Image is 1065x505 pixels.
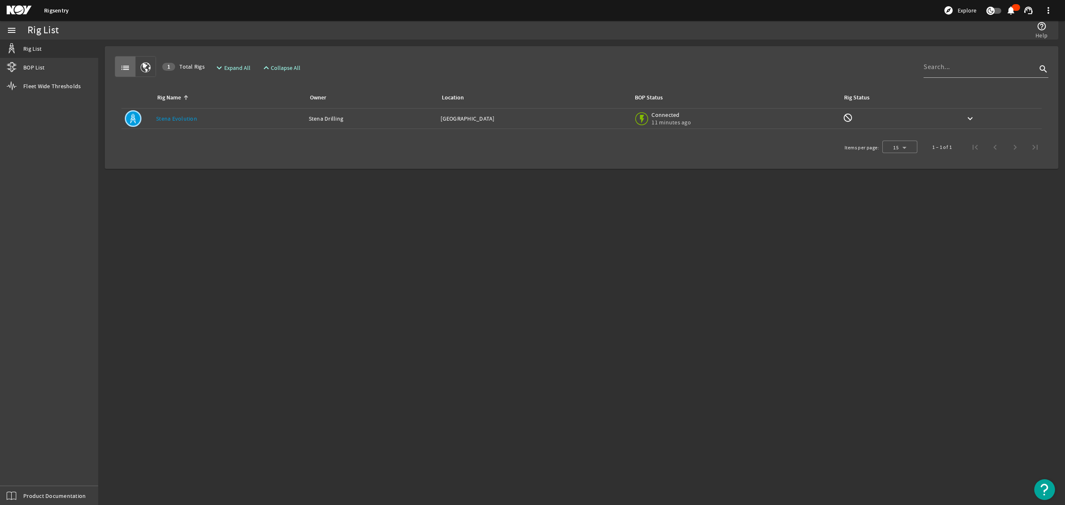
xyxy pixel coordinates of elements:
[310,93,326,102] div: Owner
[23,492,86,500] span: Product Documentation
[1037,21,1047,31] mat-icon: help_outline
[1006,5,1016,15] mat-icon: notifications
[120,63,130,73] mat-icon: list
[214,63,221,73] mat-icon: expand_more
[635,93,663,102] div: BOP Status
[844,93,869,102] div: Rig Status
[156,93,299,102] div: Rig Name
[442,93,464,102] div: Location
[441,93,624,102] div: Location
[843,113,853,123] mat-icon: Rig Monitoring not available for this rig
[211,60,254,75] button: Expand All
[958,6,976,15] span: Explore
[23,82,81,90] span: Fleet Wide Thresholds
[1038,0,1058,20] button: more_vert
[845,144,879,152] div: Items per page:
[157,93,181,102] div: Rig Name
[1034,479,1055,500] button: Open Resource Center
[258,60,304,75] button: Collapse All
[651,119,691,126] span: 11 minutes ago
[441,114,627,123] div: [GEOGRAPHIC_DATA]
[7,25,17,35] mat-icon: menu
[162,63,175,71] div: 1
[932,143,952,151] div: 1 – 1 of 1
[23,63,45,72] span: BOP List
[162,62,205,71] span: Total Rigs
[944,5,954,15] mat-icon: explore
[44,7,69,15] a: Rigsentry
[224,64,250,72] span: Expand All
[965,114,975,124] mat-icon: keyboard_arrow_down
[23,45,42,53] span: Rig List
[261,63,268,73] mat-icon: expand_less
[271,64,300,72] span: Collapse All
[651,111,691,119] span: Connected
[924,62,1037,72] input: Search...
[940,4,980,17] button: Explore
[309,114,434,123] div: Stena Drilling
[309,93,431,102] div: Owner
[1035,31,1048,40] span: Help
[27,26,59,35] div: Rig List
[1023,5,1033,15] mat-icon: support_agent
[1038,64,1048,74] i: search
[156,115,197,122] a: Stena Evolution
